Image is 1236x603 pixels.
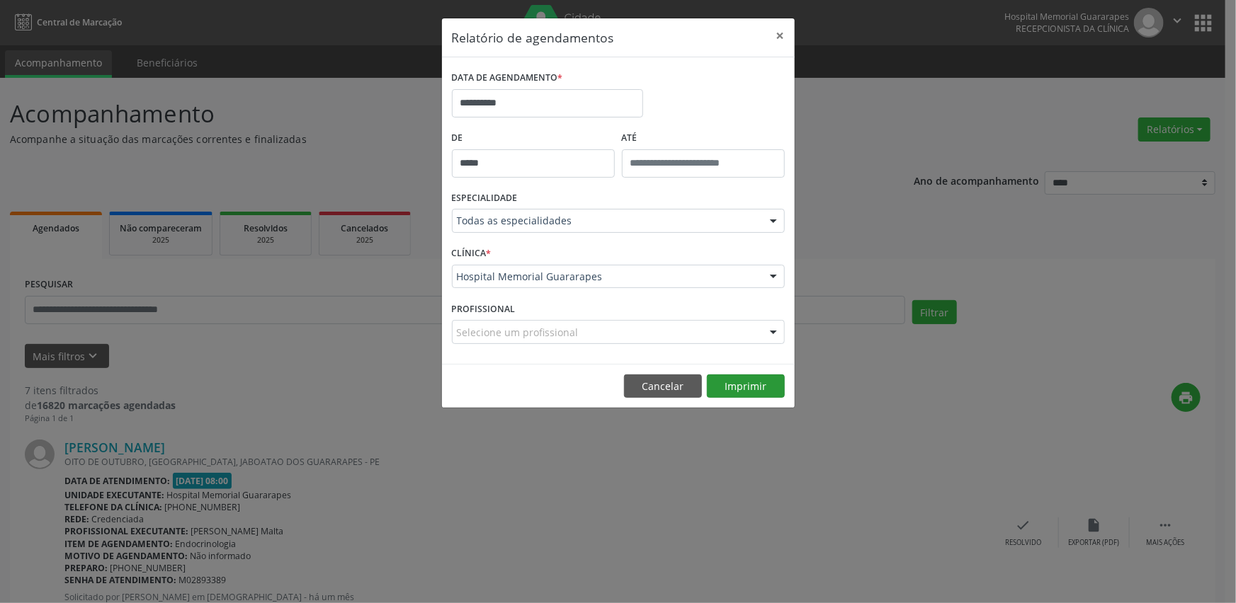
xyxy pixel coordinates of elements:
[766,18,795,53] button: Close
[452,67,563,89] label: DATA DE AGENDAMENTO
[622,127,785,149] label: ATÉ
[457,214,756,228] span: Todas as especialidades
[452,127,615,149] label: De
[452,28,614,47] h5: Relatório de agendamentos
[457,325,579,340] span: Selecione um profissional
[452,188,518,209] label: ESPECIALIDADE
[452,243,492,265] label: CLÍNICA
[707,374,785,398] button: Imprimir
[457,270,756,284] span: Hospital Memorial Guararapes
[452,298,516,320] label: PROFISSIONAL
[624,374,702,398] button: Cancelar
